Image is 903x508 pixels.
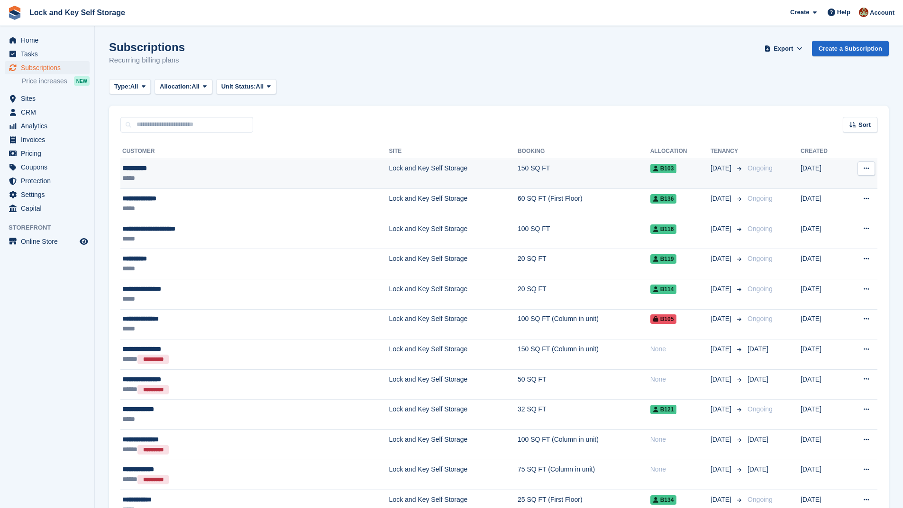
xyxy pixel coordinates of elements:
td: [DATE] [801,249,845,279]
a: menu [5,188,90,201]
div: None [650,464,711,474]
span: [DATE] [711,344,733,354]
span: Help [837,8,850,17]
span: Online Store [21,235,78,248]
a: menu [5,133,90,146]
td: Lock and Key Self Storage [389,189,518,219]
td: [DATE] [801,369,845,400]
td: 50 SQ FT [518,369,650,400]
span: All [256,82,264,91]
td: Lock and Key Self Storage [389,309,518,339]
td: Lock and Key Self Storage [389,400,518,430]
span: Create [790,8,809,17]
td: 60 SQ FT (First Floor) [518,189,650,219]
td: [DATE] [801,309,845,339]
td: 100 SQ FT (Column in unit) [518,309,650,339]
td: [DATE] [801,430,845,460]
span: Coupons [21,160,78,174]
a: Lock and Key Self Storage [26,5,129,20]
td: [DATE] [801,219,845,249]
span: [DATE] [711,163,733,173]
div: None [650,435,711,445]
th: Customer [120,144,389,159]
a: menu [5,106,90,119]
th: Created [801,144,845,159]
span: Price increases [22,77,67,86]
span: [DATE] [711,374,733,384]
span: Subscriptions [21,61,78,74]
span: B103 [650,164,677,173]
a: menu [5,119,90,133]
td: Lock and Key Self Storage [389,249,518,279]
a: menu [5,61,90,74]
td: Lock and Key Self Storage [389,460,518,490]
span: [DATE] [748,465,768,473]
th: Tenancy [711,144,744,159]
td: 150 SQ FT (Column in unit) [518,339,650,370]
span: [DATE] [711,224,733,234]
button: Type: All [109,79,151,95]
span: Account [870,8,894,18]
span: Invoices [21,133,78,146]
span: Tasks [21,47,78,61]
span: Ongoing [748,164,773,172]
span: All [192,82,200,91]
span: [DATE] [748,436,768,443]
span: Protection [21,174,78,187]
td: Lock and Key Self Storage [389,430,518,460]
a: menu [5,160,90,174]
div: None [650,374,711,384]
td: 32 SQ FT [518,400,650,430]
th: Site [389,144,518,159]
span: [DATE] [748,375,768,383]
td: 20 SQ FT [518,249,650,279]
span: Type: [114,82,130,91]
span: Sites [21,92,78,105]
td: 20 SQ FT [518,279,650,310]
a: menu [5,174,90,187]
span: Sort [858,120,871,130]
span: Unit Status: [221,82,256,91]
span: B119 [650,254,677,264]
th: Booking [518,144,650,159]
a: Preview store [78,236,90,247]
span: Settings [21,188,78,201]
span: B136 [650,194,677,204]
span: [DATE] [711,254,733,264]
span: [DATE] [711,314,733,324]
span: Export [774,44,793,53]
img: Doug Fisher [859,8,868,17]
h1: Subscriptions [109,41,185,53]
span: Ongoing [748,496,773,503]
a: menu [5,47,90,61]
span: Allocation: [160,82,192,91]
span: Ongoing [748,195,773,202]
span: Home [21,34,78,47]
td: Lock and Key Self Storage [389,369,518,400]
button: Allocation: All [155,79,212,95]
div: None [650,344,711,354]
span: All [130,82,138,91]
span: B121 [650,405,677,414]
img: stora-icon-8386f47178a22dfd0bd8f6a31ec36ba5ce8667c1dd55bd0f319d3a0aa187defe.svg [8,6,22,20]
span: B116 [650,224,677,234]
span: [DATE] [711,495,733,505]
span: [DATE] [711,284,733,294]
span: Ongoing [748,285,773,293]
span: Analytics [21,119,78,133]
td: 100 SQ FT [518,219,650,249]
span: [DATE] [711,435,733,445]
a: Create a Subscription [812,41,889,56]
p: Recurring billing plans [109,55,185,66]
td: 150 SQ FT [518,159,650,189]
span: Ongoing [748,405,773,413]
td: Lock and Key Self Storage [389,219,518,249]
td: Lock and Key Self Storage [389,339,518,370]
span: B114 [650,285,677,294]
button: Unit Status: All [216,79,276,95]
span: Ongoing [748,315,773,322]
span: B134 [650,495,677,505]
span: [DATE] [711,404,733,414]
a: menu [5,147,90,160]
a: menu [5,92,90,105]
